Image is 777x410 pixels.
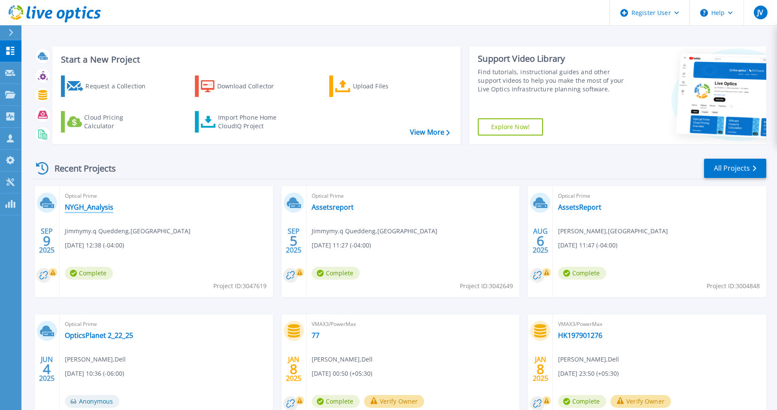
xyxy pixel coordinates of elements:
span: 8 [290,365,297,373]
span: Optical Prime [65,191,268,201]
span: [DATE] 10:36 (-06:00) [65,369,124,378]
div: Recent Projects [33,158,127,179]
a: View More [410,128,450,136]
button: Verify Owner [364,395,425,408]
a: Explore Now! [478,118,543,136]
span: 8 [537,365,544,373]
a: All Projects [704,159,766,178]
h3: Start a New Project [61,55,449,64]
div: Upload Files [353,78,422,95]
div: Download Collector [217,78,286,95]
span: Optical Prime [312,191,515,201]
span: VMAX3/PowerMax [558,320,761,329]
a: OpticsPlanet 2_22_25 [65,331,133,340]
span: 9 [43,237,51,244]
span: JV [757,9,763,16]
span: 6 [537,237,544,244]
span: [DATE] 12:38 (-04:00) [65,241,124,250]
span: [PERSON_NAME] , [GEOGRAPHIC_DATA] [558,226,668,236]
div: SEP 2025 [39,225,55,256]
span: Complete [65,267,113,280]
span: 5 [290,237,297,244]
span: Complete [312,267,360,280]
div: SEP 2025 [285,225,302,256]
span: Jimmymy.q Queddeng , [GEOGRAPHIC_DATA] [312,226,437,236]
a: Download Collector [195,75,291,97]
span: Optical Prime [65,320,268,329]
a: NYGH_Analysis [65,203,113,211]
span: Project ID: 3004848 [707,281,760,291]
span: Complete [558,395,606,408]
span: Complete [558,267,606,280]
span: [DATE] 23:50 (+05:30) [558,369,619,378]
div: Cloud Pricing Calculator [84,113,153,130]
span: Optical Prime [558,191,761,201]
div: JAN 2025 [285,353,302,385]
div: AUG 2025 [532,225,549,256]
span: VMAX3/PowerMax [312,320,515,329]
div: JUN 2025 [39,353,55,385]
div: Find tutorials, instructional guides and other support videos to help you make the most of your L... [478,68,628,93]
a: Cloud Pricing Calculator [61,111,157,133]
div: Request a Collection [85,78,154,95]
button: Verify Owner [610,395,671,408]
span: Jimmymy.q Queddeng , [GEOGRAPHIC_DATA] [65,226,191,236]
a: HK197901276 [558,331,602,340]
span: Anonymous [65,395,119,408]
div: Support Video Library [478,53,628,64]
a: Assetsreport [312,203,354,211]
a: 77 [312,331,319,340]
span: Project ID: 3047619 [213,281,267,291]
span: Project ID: 3042649 [460,281,513,291]
a: Request a Collection [61,75,157,97]
span: Complete [312,395,360,408]
a: AssetsReport [558,203,601,211]
span: [PERSON_NAME] , Dell [558,355,619,364]
span: [DATE] 11:27 (-04:00) [312,241,371,250]
div: JAN 2025 [532,353,549,385]
span: [DATE] 11:47 (-04:00) [558,241,617,250]
a: Upload Files [329,75,425,97]
span: [PERSON_NAME] , Dell [312,355,373,364]
span: [DATE] 00:50 (+05:30) [312,369,372,378]
div: Import Phone Home CloudIQ Project [218,113,285,130]
span: [PERSON_NAME] , Dell [65,355,126,364]
span: 4 [43,365,51,373]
